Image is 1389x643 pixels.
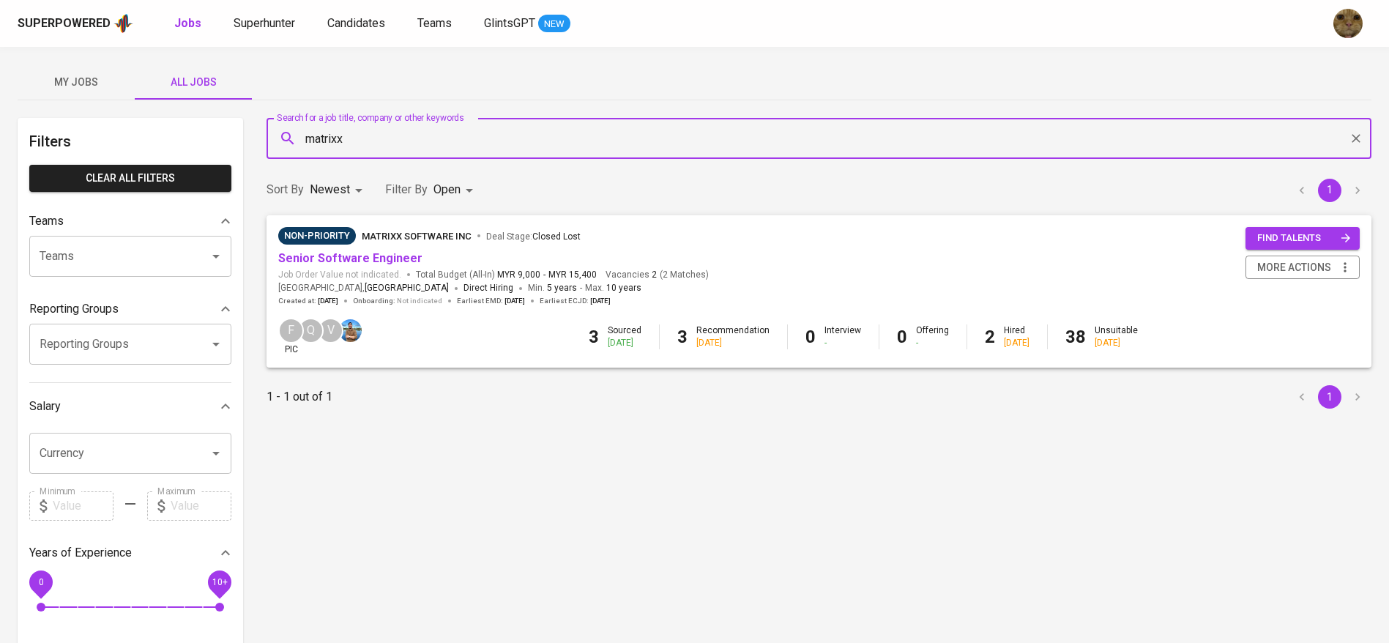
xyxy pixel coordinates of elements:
a: Senior Software Engineer [278,251,422,265]
b: 38 [1065,327,1086,347]
span: NEW [538,17,570,31]
a: Jobs [174,15,204,33]
span: Non-Priority [278,228,356,243]
div: Reporting Groups [29,294,231,324]
div: Years of Experience [29,538,231,568]
span: Not indicated [397,296,442,306]
div: Salary [29,392,231,421]
button: Open [206,443,226,464]
a: Teams [417,15,455,33]
div: Recommendation [696,324,770,349]
p: Newest [310,181,350,198]
p: Filter By [385,181,428,198]
nav: pagination navigation [1288,179,1371,202]
div: pic [278,318,304,356]
div: V [318,318,343,343]
span: Max. [585,283,641,293]
h6: Filters [29,130,231,153]
div: [DATE] [608,337,641,349]
span: - [543,269,545,281]
span: Onboarding : [353,296,442,306]
nav: pagination navigation [1288,385,1371,409]
p: Reporting Groups [29,300,119,318]
span: Earliest ECJD : [540,296,611,306]
a: GlintsGPT NEW [484,15,570,33]
span: All Jobs [144,73,243,92]
span: Closed Lost [532,231,581,242]
div: Sourced [608,324,641,349]
button: Clear All filters [29,165,231,192]
p: Teams [29,212,64,230]
a: Superpoweredapp logo [18,12,133,34]
span: [GEOGRAPHIC_DATA] [365,281,449,296]
span: Vacancies ( 2 Matches ) [606,269,709,281]
span: [DATE] [318,296,338,306]
button: Open [206,334,226,354]
span: Created at : [278,296,338,306]
div: Superpowered [18,15,111,32]
span: Teams [417,16,452,30]
button: page 1 [1318,385,1341,409]
div: Newest [310,176,368,204]
div: - [916,337,949,349]
span: Earliest EMD : [457,296,525,306]
span: MYR 9,000 [497,269,540,281]
a: Superhunter [234,15,298,33]
span: GlintsGPT [484,16,535,30]
span: Candidates [327,16,385,30]
b: 0 [897,327,907,347]
span: 10 years [606,283,641,293]
div: Interview [824,324,861,349]
span: 0 [38,576,43,587]
p: Years of Experience [29,544,132,562]
div: Hired [1004,324,1029,349]
img: alafson@glints.com [339,319,362,342]
div: Offering [916,324,949,349]
a: Candidates [327,15,388,33]
span: [DATE] [504,296,525,306]
span: more actions [1257,259,1331,277]
button: more actions [1245,256,1360,280]
div: F [278,318,304,343]
div: Talent(s) in Pipeline’s Final Stages [278,227,356,245]
img: app logo [113,12,133,34]
p: Sort By [267,181,304,198]
span: Total Budget (All-In) [416,269,597,281]
span: Clear All filters [41,169,220,187]
span: 10+ [212,576,227,587]
div: [DATE] [1095,337,1138,349]
button: Open [206,246,226,267]
span: Open [433,182,461,196]
span: 5 years [547,283,577,293]
span: MYR 15,400 [548,269,597,281]
span: Superhunter [234,16,295,30]
input: Value [53,491,113,521]
span: Job Order Value not indicated. [278,269,401,281]
span: - [580,281,582,296]
div: Unsuitable [1095,324,1138,349]
b: 0 [805,327,816,347]
div: Teams [29,207,231,236]
b: 3 [677,327,688,347]
button: page 1 [1318,179,1341,202]
input: Value [171,491,231,521]
b: Jobs [174,16,201,30]
span: Min. [528,283,577,293]
div: [DATE] [1004,337,1029,349]
span: [GEOGRAPHIC_DATA] , [278,281,449,296]
img: ec6c0910-f960-4a00-a8f8-c5744e41279e.jpg [1333,9,1363,38]
span: [DATE] [590,296,611,306]
div: Q [298,318,324,343]
div: - [824,337,861,349]
p: 1 - 1 out of 1 [267,388,332,406]
b: 3 [589,327,599,347]
b: 2 [985,327,995,347]
span: find talents [1257,230,1351,247]
span: Deal Stage : [486,231,581,242]
p: Salary [29,398,61,415]
span: 2 [649,269,657,281]
button: Clear [1346,128,1366,149]
button: find talents [1245,227,1360,250]
span: My Jobs [26,73,126,92]
div: [DATE] [696,337,770,349]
